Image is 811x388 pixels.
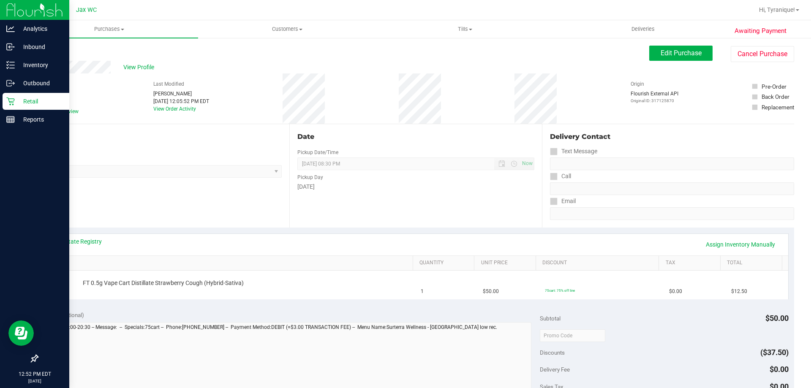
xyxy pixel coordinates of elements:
[700,237,781,252] a: Assign Inventory Manually
[762,103,794,111] div: Replacement
[15,60,65,70] p: Inventory
[199,25,376,33] span: Customers
[550,170,571,182] label: Call
[550,195,576,207] label: Email
[727,260,778,266] a: Total
[631,80,644,88] label: Origin
[540,329,605,342] input: Promo Code
[15,78,65,88] p: Outbound
[51,237,102,246] a: View State Registry
[540,366,570,373] span: Delivery Fee
[198,20,376,38] a: Customers
[550,182,794,195] input: Format: (999) 999-9999
[760,348,789,357] span: ($37.50)
[153,106,196,112] a: View Order Activity
[631,90,678,104] div: Flourish External API
[550,157,794,170] input: Format: (999) 999-9999
[37,132,282,142] div: Location
[6,115,15,124] inline-svg: Reports
[550,132,794,142] div: Delivery Contact
[483,288,499,296] span: $50.00
[4,378,65,384] p: [DATE]
[6,61,15,69] inline-svg: Inventory
[540,345,565,360] span: Discounts
[419,260,471,266] a: Quantity
[6,97,15,106] inline-svg: Retail
[153,98,209,105] div: [DATE] 12:05:52 PM EDT
[762,82,787,91] div: Pre-Order
[735,26,787,36] span: Awaiting Payment
[20,25,198,33] span: Purchases
[770,365,789,374] span: $0.00
[481,260,533,266] a: Unit Price
[540,315,561,322] span: Subtotal
[15,96,65,106] p: Retail
[15,42,65,52] p: Inbound
[631,98,678,104] p: Original ID: 317125870
[15,24,65,34] p: Analytics
[297,132,534,142] div: Date
[6,43,15,51] inline-svg: Inbound
[765,314,789,323] span: $50.00
[8,320,34,346] iframe: Resource center
[762,92,789,101] div: Back Order
[731,46,794,62] button: Cancel Purchase
[550,145,597,157] label: Text Message
[4,370,65,378] p: 12:52 PM EDT
[661,49,702,57] span: Edit Purchase
[297,149,338,156] label: Pickup Date/Time
[153,80,184,88] label: Last Modified
[554,20,732,38] a: Deliveries
[123,63,157,72] span: View Profile
[545,288,575,293] span: 75cart: 75% off line
[50,260,409,266] a: SKU
[376,25,553,33] span: Tills
[76,6,97,14] span: Jax WC
[6,24,15,33] inline-svg: Analytics
[649,46,713,61] button: Edit Purchase
[542,260,656,266] a: Discount
[297,182,534,191] div: [DATE]
[83,279,244,287] span: FT 0.5g Vape Cart Distillate Strawberry Cough (Hybrid-Sativa)
[15,114,65,125] p: Reports
[669,288,682,296] span: $0.00
[153,90,209,98] div: [PERSON_NAME]
[620,25,666,33] span: Deliveries
[759,6,795,13] span: Hi, Tyranique!
[6,79,15,87] inline-svg: Outbound
[666,260,717,266] a: Tax
[297,174,323,181] label: Pickup Day
[376,20,554,38] a: Tills
[731,288,747,296] span: $12.50
[421,288,424,296] span: 1
[20,20,198,38] a: Purchases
